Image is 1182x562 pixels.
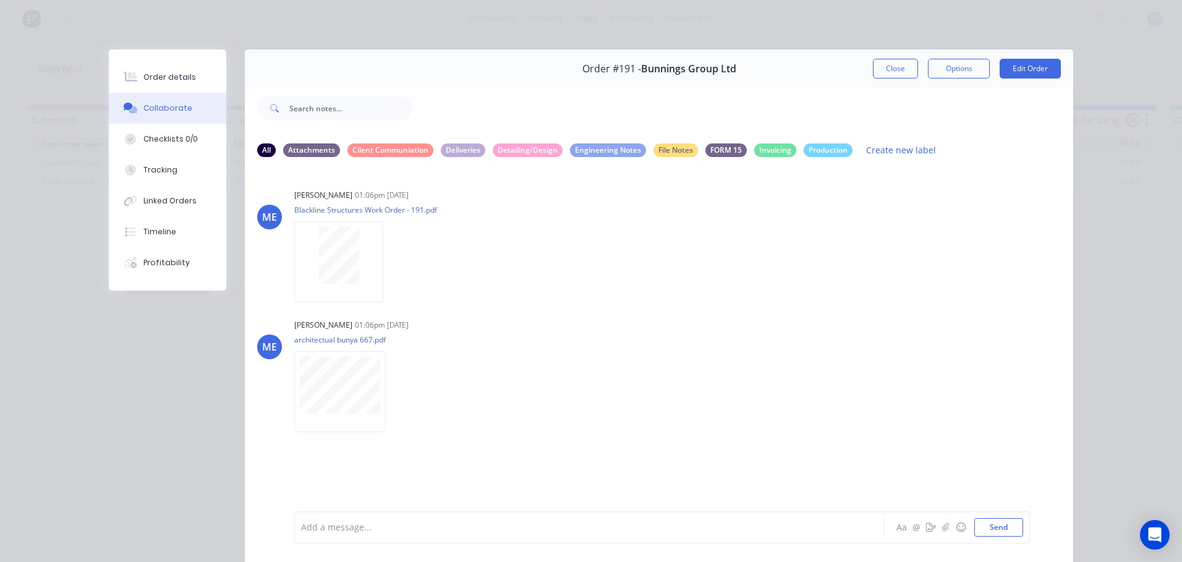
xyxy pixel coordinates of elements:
div: Client Communiation [347,143,433,157]
button: @ [909,520,924,535]
div: Engineering Notes [570,143,646,157]
div: FORM 15 [705,143,747,157]
div: Linked Orders [143,195,197,206]
button: Close [873,59,918,79]
span: Bunnings Group Ltd [641,63,736,75]
div: Timeline [143,226,176,237]
div: Checklists 0/0 [143,134,198,145]
div: Production [804,143,852,157]
div: All [257,143,276,157]
button: Options [928,59,990,79]
button: ☺ [953,520,968,535]
div: [PERSON_NAME] [294,190,352,201]
div: Detailing/Design [493,143,563,157]
div: Order details [143,72,196,83]
button: Order details [109,62,226,93]
button: Tracking [109,155,226,185]
button: Send [974,518,1023,537]
input: Search notes... [289,96,412,121]
div: ME [262,210,277,224]
div: File Notes [653,143,698,157]
div: Profitability [143,257,190,268]
div: 01:06pm [DATE] [355,190,409,201]
div: Deliveries [441,143,485,157]
div: Attachments [283,143,340,157]
button: Create new label [860,142,943,158]
div: Collaborate [143,103,192,114]
div: Open Intercom Messenger [1140,520,1170,550]
p: architectual bunya 667.pdf [294,334,398,345]
div: Invoicing [754,143,796,157]
button: Edit Order [1000,59,1061,79]
button: Collaborate [109,93,226,124]
div: [PERSON_NAME] [294,320,352,331]
div: Tracking [143,164,177,176]
p: Blackline Structures Work Order - 191.pdf [294,205,437,215]
div: ME [262,339,277,354]
span: Order #191 - [582,63,641,75]
div: 01:06pm [DATE] [355,320,409,331]
button: Aa [894,520,909,535]
button: Profitability [109,247,226,278]
button: Linked Orders [109,185,226,216]
button: Checklists 0/0 [109,124,226,155]
button: Timeline [109,216,226,247]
